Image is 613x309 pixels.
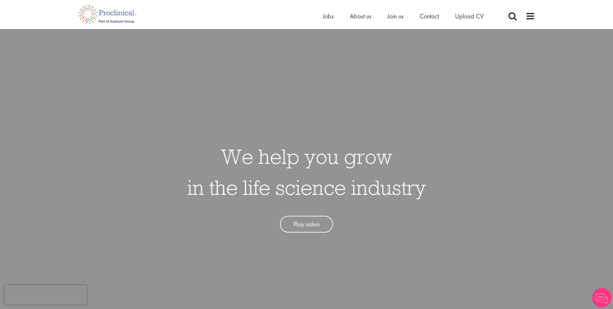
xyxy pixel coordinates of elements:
a: Play video [280,216,333,233]
a: Contact [420,12,439,20]
h1: We help you grow in the life science industry [187,141,426,203]
a: Jobs [323,12,334,20]
a: Upload CV [455,12,484,20]
a: About us [350,12,371,20]
img: Chatbot [592,288,611,307]
a: Join us [387,12,404,20]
